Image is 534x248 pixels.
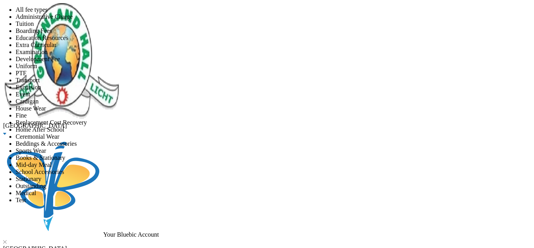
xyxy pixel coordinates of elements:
[16,56,60,62] span: Development Fee
[16,161,52,168] span: Mid-day Meal
[16,70,27,76] span: PTF
[16,112,27,119] span: Fine
[16,105,46,112] span: House Wear
[16,183,46,189] span: Outstanding
[16,176,41,182] span: Stationary
[16,27,52,34] span: Boarding Fees
[16,84,41,91] span: Excursion
[16,140,77,147] span: Beddings & Accessories
[16,34,68,41] span: Education Resources
[16,42,56,48] span: Extra Curricular
[16,197,26,203] span: Test
[16,126,64,133] span: Home After School
[16,154,65,161] span: Books & Stationary
[16,49,48,55] span: Examination
[16,77,40,83] span: Transport
[103,231,159,238] span: Your Bluebic Account
[16,98,39,105] span: Cardigan
[16,133,59,140] span: Ceremonial Wear
[16,63,37,69] span: Uniform
[16,168,64,175] span: School Accessories
[16,13,73,20] span: Administrative Charge
[16,6,48,13] span: All fee types
[16,119,87,126] span: Replacement Cost Recovery
[16,20,34,27] span: Tuition
[16,190,36,196] span: Medical
[16,147,46,154] span: Sports Wear
[16,91,30,98] span: Event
